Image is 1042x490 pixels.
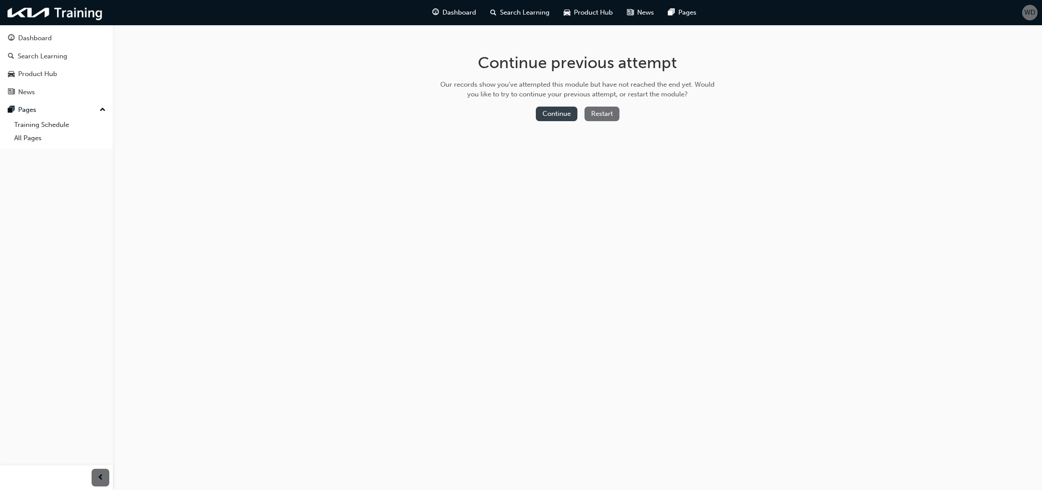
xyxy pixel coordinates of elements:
div: Search Learning [18,51,67,61]
a: News [4,84,109,100]
a: news-iconNews [620,4,661,22]
button: Continue [536,107,577,121]
span: WD [1024,8,1035,18]
div: Our records show you've attempted this module but have not reached the end yet. Would you like to... [437,80,718,100]
a: Product Hub [4,66,109,82]
span: news-icon [627,7,634,18]
span: news-icon [8,88,15,96]
span: prev-icon [97,472,104,483]
span: up-icon [100,104,106,116]
button: WD [1022,5,1038,20]
span: Dashboard [442,8,476,18]
div: Pages [18,105,36,115]
h1: Continue previous attempt [437,53,718,73]
button: Pages [4,102,109,118]
span: search-icon [490,7,496,18]
img: kia-training [4,4,106,22]
a: guage-iconDashboard [425,4,483,22]
span: Search Learning [500,8,550,18]
div: Product Hub [18,69,57,79]
span: pages-icon [8,106,15,114]
span: Pages [678,8,696,18]
span: search-icon [8,53,14,61]
a: Training Schedule [11,118,109,132]
span: car-icon [8,70,15,78]
a: pages-iconPages [661,4,704,22]
div: Dashboard [18,33,52,43]
a: search-iconSearch Learning [483,4,557,22]
span: car-icon [564,7,570,18]
button: Restart [584,107,619,121]
a: Search Learning [4,48,109,65]
span: guage-icon [8,34,15,42]
button: DashboardSearch LearningProduct HubNews [4,28,109,102]
a: car-iconProduct Hub [557,4,620,22]
span: News [637,8,654,18]
div: News [18,87,35,97]
a: Dashboard [4,30,109,46]
span: Product Hub [574,8,613,18]
a: All Pages [11,131,109,145]
span: guage-icon [432,7,439,18]
span: pages-icon [668,7,675,18]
